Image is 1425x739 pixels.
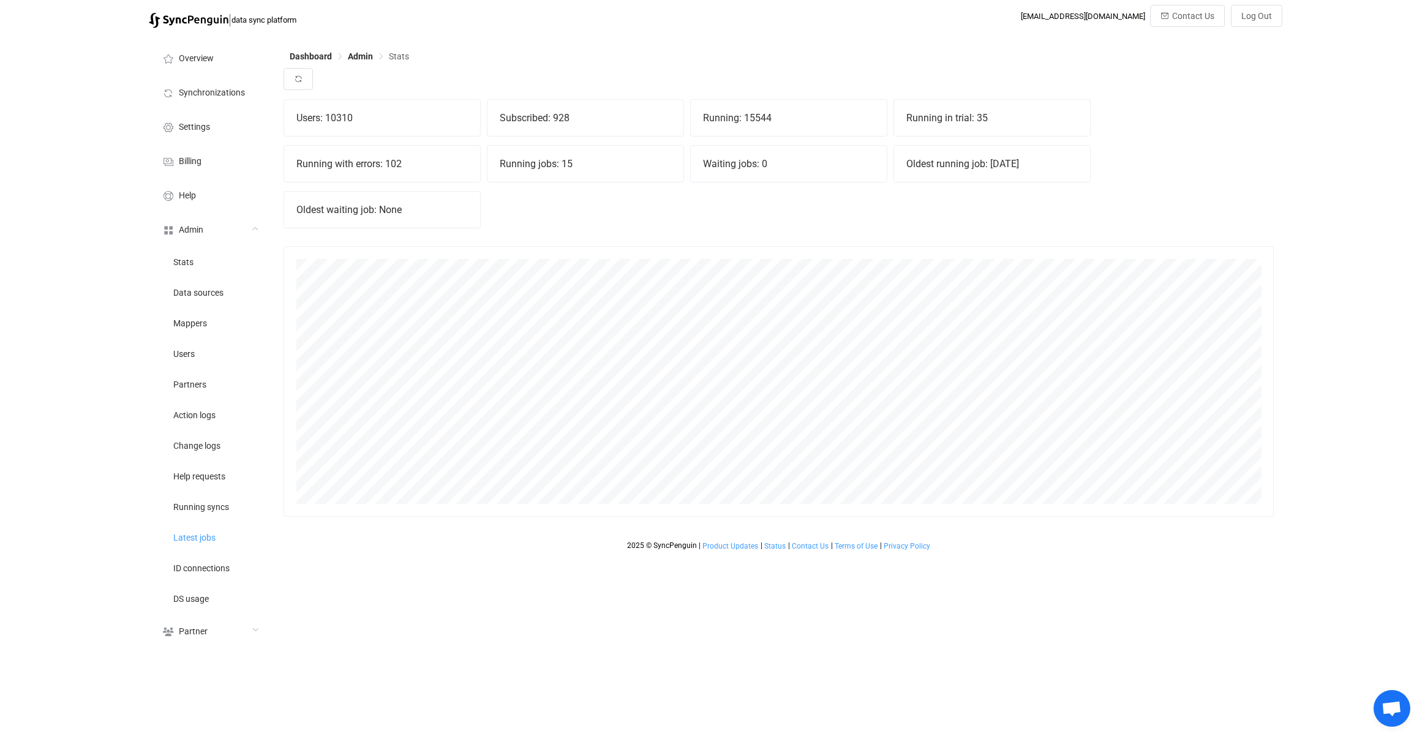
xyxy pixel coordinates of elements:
span: Overview [179,54,214,64]
span: | [228,11,231,28]
span: Log Out [1241,11,1272,21]
a: Users [149,338,271,369]
span: Synchronizations [179,88,245,98]
span: Privacy Policy [884,542,930,550]
div: Open chat [1374,690,1410,727]
span: DS usage [173,595,209,604]
span: data sync platform [231,15,296,24]
span: 2025 © SyncPenguin [627,541,697,550]
span: | [699,541,701,550]
span: Stats [389,51,409,61]
span: Data sources [173,288,224,298]
a: Synchronizations [149,75,271,109]
span: Dashboard [290,51,332,61]
span: Contact Us [1172,11,1214,21]
span: Help [179,191,196,201]
span: Latest jobs [173,533,216,543]
span: ID connections [173,564,230,574]
img: syncpenguin.svg [149,13,228,28]
span: Admin [179,225,203,235]
div: Subscribed: 928 [487,100,683,136]
a: Mappers [149,307,271,338]
a: |data sync platform [149,11,296,28]
div: [EMAIL_ADDRESS][DOMAIN_NAME] [1021,12,1145,21]
button: Contact Us [1150,5,1225,27]
a: Help [149,178,271,212]
span: Mappers [173,319,207,329]
span: Running syncs [173,503,229,512]
span: Help requests [173,472,225,482]
div: Running in trial: 35 [894,100,1090,136]
span: Contact Us [792,542,829,550]
span: Stats [173,258,194,268]
a: Terms of Use [834,542,878,550]
span: Users [173,350,195,359]
a: Partners [149,369,271,399]
span: | [761,541,762,550]
div: Users: 10310 [284,100,480,136]
a: Stats [149,246,271,277]
a: Change logs [149,430,271,460]
span: Terms of Use [835,542,878,550]
div: Oldest running job: [DATE] [894,146,1090,182]
div: Oldest waiting job: None [284,192,480,228]
a: Data sources [149,277,271,307]
a: Settings [149,109,271,143]
span: | [880,541,882,550]
span: Action logs [173,411,216,421]
div: Waiting jobs: 0 [691,146,887,182]
span: Admin [348,51,373,61]
span: Partners [173,380,206,390]
a: Billing [149,143,271,178]
div: Breadcrumb [290,52,409,61]
a: Latest jobs [149,522,271,552]
a: DS usage [149,583,271,613]
a: Running syncs [149,491,271,522]
span: Billing [179,157,201,167]
a: Help requests [149,460,271,491]
span: Change logs [173,441,220,451]
span: Product Updates [702,542,758,550]
div: Running: 15544 [691,100,887,136]
span: Settings [179,122,210,132]
a: Product Updates [702,542,759,550]
div: Running with errors: 102 [284,146,480,182]
a: Overview [149,40,271,75]
a: Contact Us [791,542,829,550]
button: Log Out [1231,5,1282,27]
a: Privacy Policy [883,542,931,550]
a: Status [764,542,786,550]
a: Action logs [149,399,271,430]
div: Running jobs: 15 [487,146,683,182]
span: | [831,541,833,550]
span: Partner [179,627,208,637]
a: ID connections [149,552,271,583]
span: | [788,541,790,550]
